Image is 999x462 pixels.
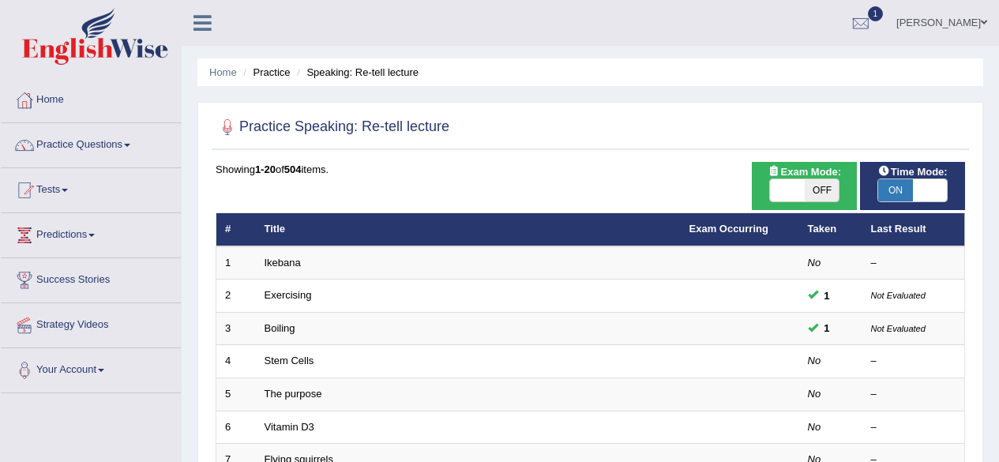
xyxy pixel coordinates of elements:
[1,78,181,118] a: Home
[805,179,839,201] span: OFF
[216,246,256,280] td: 1
[808,257,821,269] em: No
[1,168,181,208] a: Tests
[216,115,449,139] h2: Practice Speaking: Re-tell lecture
[808,421,821,433] em: No
[752,162,857,210] div: Show exams occurring in exams
[265,421,314,433] a: Vitamin D3
[1,303,181,343] a: Strategy Videos
[216,280,256,313] td: 2
[1,348,181,388] a: Your Account
[862,213,965,246] th: Last Result
[265,388,322,400] a: The purpose
[216,411,256,444] td: 6
[265,289,312,301] a: Exercising
[216,378,256,411] td: 5
[265,322,295,334] a: Boiling
[799,213,862,246] th: Taken
[818,287,836,304] span: You can still take this question
[293,65,419,80] li: Speaking: Re-tell lecture
[762,163,847,180] span: Exam Mode:
[216,345,256,378] td: 4
[808,355,821,366] em: No
[209,66,237,78] a: Home
[872,163,954,180] span: Time Mode:
[871,256,956,271] div: –
[878,179,913,201] span: ON
[871,420,956,435] div: –
[239,65,290,80] li: Practice
[868,6,884,21] span: 1
[1,213,181,253] a: Predictions
[1,123,181,163] a: Practice Questions
[255,163,276,175] b: 1-20
[265,257,301,269] a: Ikebana
[871,291,926,300] small: Not Evaluated
[216,162,965,177] div: Showing of items.
[871,324,926,333] small: Not Evaluated
[871,387,956,402] div: –
[284,163,302,175] b: 504
[689,223,768,235] a: Exam Occurring
[265,355,314,366] a: Stem Cells
[1,258,181,298] a: Success Stories
[256,213,681,246] th: Title
[818,320,836,336] span: You can still take this question
[216,312,256,345] td: 3
[216,213,256,246] th: #
[808,388,821,400] em: No
[871,354,956,369] div: –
